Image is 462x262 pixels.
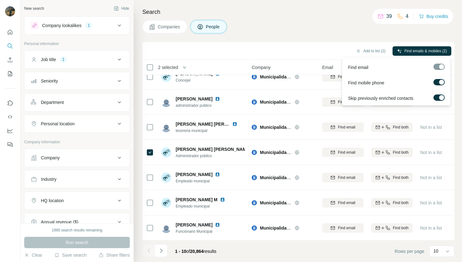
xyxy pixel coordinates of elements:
[420,225,442,231] span: Not in a list
[41,176,57,182] div: Industry
[404,48,447,54] span: Find emails & mobiles (2)
[25,193,129,208] button: HQ location
[25,214,129,230] button: Annual revenue ($)
[158,64,178,71] span: 2 selected
[161,198,171,208] img: Avatar
[161,122,171,132] img: Avatar
[176,77,228,83] span: Concejal
[322,72,364,82] button: Find email
[393,200,409,206] span: Find both
[175,249,217,254] span: results
[41,219,78,225] div: Annual revenue ($)
[176,122,251,127] span: [PERSON_NAME] [PERSON_NAME]
[176,146,251,152] span: [PERSON_NAME] [PERSON_NAME]
[348,64,368,71] span: Find email
[322,97,364,107] button: Find email
[338,124,355,130] span: Find email
[5,26,15,38] button: Quick start
[420,175,442,180] span: Not in a list
[338,200,355,206] span: Find email
[5,54,15,65] button: Enrich CSV
[176,178,228,184] span: Empleado municipal
[176,153,245,159] span: Administrador público
[260,200,320,205] span: Municipalidad de las Condes
[176,222,212,228] span: [PERSON_NAME]
[260,74,320,79] span: Municipalidad de las Condes
[175,249,186,254] span: 1 - 10
[393,175,409,180] span: Find both
[322,173,364,182] button: Find email
[25,150,129,165] button: Company
[338,150,355,155] span: Find email
[252,225,257,231] img: Logo of Municipalidad de las Condes
[420,200,442,205] span: Not in a list
[215,96,220,101] img: LinkedIn logo
[5,68,15,79] button: My lists
[215,222,220,227] img: LinkedIn logo
[161,223,171,233] img: Avatar
[260,100,320,105] span: Municipalidad de las Condes
[348,80,384,86] span: Find mobile phone
[348,95,413,101] span: Skip previously enriched contacts
[25,52,129,67] button: Job title1
[420,150,442,155] span: Not in a list
[322,148,364,157] button: Find email
[161,147,171,157] img: Avatar
[176,229,228,234] span: Funcionario Municipal
[5,40,15,52] button: Search
[393,225,409,231] span: Find both
[252,150,257,155] img: Logo of Municipalidad de las Condes
[232,122,237,127] img: LinkedIn logo
[5,111,15,122] button: Use Surfe API
[99,252,130,258] button: Share filters
[24,252,42,258] button: Clear
[371,122,413,132] button: Find both
[52,227,102,233] div: 1990 search results remaining
[176,203,233,209] span: Empleado municipal
[41,78,58,84] div: Seniority
[41,197,64,204] div: HQ location
[419,12,448,21] button: Buy credits
[322,223,364,233] button: Find email
[386,13,392,20] p: 39
[406,13,409,20] p: 4
[371,223,413,233] button: Find both
[420,125,442,130] span: Not in a list
[24,6,44,11] div: New search
[433,248,438,254] p: 10
[371,148,413,157] button: Find both
[322,198,364,208] button: Find email
[41,99,64,105] div: Department
[351,46,390,56] button: Add to list (2)
[338,99,355,105] span: Find email
[5,97,15,109] button: Use Surfe on LinkedIn
[24,41,130,47] p: Personal information
[54,252,86,258] button: Save search
[176,96,212,102] span: [PERSON_NAME]
[395,248,424,254] span: Rows per page
[41,121,74,127] div: Personal location
[176,103,228,108] span: administrador publico
[186,249,190,254] span: of
[206,24,220,30] span: People
[322,122,364,132] button: Find email
[25,116,129,131] button: Personal location
[158,24,181,30] span: Companies
[41,155,60,161] div: Company
[161,72,171,82] img: Avatar
[260,150,320,155] span: Municipalidad de las Condes
[155,244,168,257] button: Navigate to next page
[142,8,454,16] h4: Search
[176,128,245,134] span: tesoreria municipal
[252,100,257,105] img: Logo of Municipalidad de las Condes
[25,95,129,110] button: Department
[215,172,220,177] img: LinkedIn logo
[25,18,129,33] button: Company lookalikes1
[371,198,413,208] button: Find both
[176,171,212,178] span: [PERSON_NAME]
[42,22,81,29] div: Company lookalikes
[338,74,355,80] span: Find email
[260,125,320,130] span: Municipalidad de las Condes
[220,197,225,202] img: LinkedIn logo
[393,124,409,130] span: Find both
